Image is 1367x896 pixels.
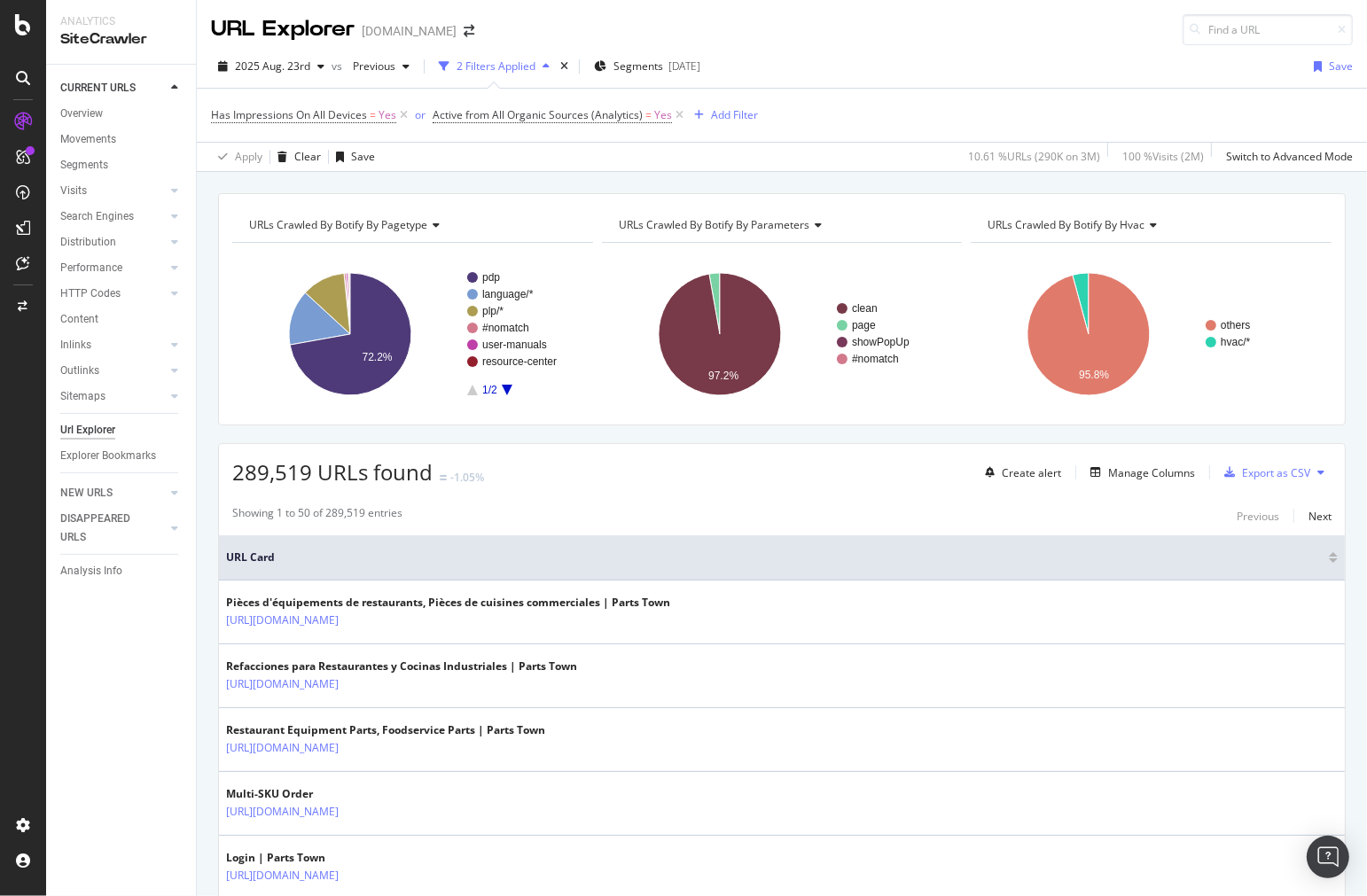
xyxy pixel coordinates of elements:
text: pdp [482,271,500,284]
text: showPopUp [852,336,910,348]
text: page [852,319,876,331]
div: Search Engines [60,207,134,226]
div: Outlinks [60,362,99,380]
div: Performance [60,259,122,277]
a: Search Engines [60,207,166,226]
div: or [415,107,426,122]
h4: URLs Crawled By Botify By pagetype [246,211,577,239]
div: Visits [60,182,87,200]
span: Yes [379,103,396,128]
div: 2 Filters Applied [457,58,535,74]
div: Refacciones para Restaurantes y Cocinas Industriales | Parts Town [226,658,577,674]
div: Explorer Bookmarks [60,447,156,465]
a: CURRENT URLS [60,79,166,97]
div: SiteCrawler [60,29,182,50]
text: #nomatch [852,353,899,365]
button: Add Filter [687,105,758,126]
div: Save [1329,58,1353,74]
span: URLs Crawled By Botify By pagetype [249,217,427,232]
text: plp/* [482,305,504,317]
a: DISAPPEARED URLS [60,510,166,547]
img: Equal [440,475,447,480]
text: 72.2% [362,351,392,363]
div: A chart. [232,257,593,411]
div: DISAPPEARED URLS [60,510,150,547]
div: times [557,58,572,75]
text: user-manuals [482,339,547,351]
span: URLs Crawled By Botify By parameters [619,217,809,232]
button: Manage Columns [1083,462,1195,483]
div: Add Filter [711,107,758,122]
a: Distribution [60,233,166,252]
div: Next [1308,509,1332,524]
div: Clear [294,149,321,164]
h4: URLs Crawled By Botify By parameters [615,211,947,239]
div: CURRENT URLS [60,79,136,97]
button: or [415,106,426,123]
button: Segments[DATE] [587,52,707,81]
a: [URL][DOMAIN_NAME] [226,803,339,821]
div: Restaurant Equipment Parts, Foodservice Parts | Parts Town [226,722,545,738]
text: others [1221,319,1250,331]
text: 95.8% [1079,369,1109,381]
span: = [645,107,652,122]
div: Analysis Info [60,562,122,580]
div: 10.61 % URLs ( 290K on 3M ) [968,149,1100,164]
text: clean [852,302,878,315]
div: Analytics [60,14,182,29]
svg: A chart. [971,257,1332,411]
div: Export as CSV [1242,465,1310,480]
a: HTTP Codes [60,284,166,303]
button: Save [329,143,375,171]
a: Analysis Info [60,562,184,580]
button: Save [1307,52,1353,81]
button: Export as CSV [1217,458,1310,487]
div: Open Intercom Messenger [1307,836,1349,878]
span: Segments [613,58,663,74]
div: -1.05% [450,470,484,485]
a: Segments [60,156,184,175]
a: Overview [60,105,184,123]
text: resource-center [482,355,557,368]
a: Visits [60,182,166,200]
button: Apply [211,143,262,171]
div: Multi-SKU Order [226,786,416,802]
div: [DATE] [668,58,700,74]
div: 100 % Visits ( 2M ) [1122,149,1204,164]
span: Has Impressions On All Devices [211,107,367,122]
button: 2025 Aug. 23rd [211,52,332,81]
a: Outlinks [60,362,166,380]
div: Showing 1 to 50 of 289,519 entries [232,505,402,526]
a: Movements [60,130,184,149]
a: [URL][DOMAIN_NAME] [226,675,339,693]
span: 289,519 URLs found [232,457,433,487]
a: Explorer Bookmarks [60,447,184,465]
div: Pièces d'équipements de restaurants, Pièces de cuisines commerciales | Parts Town [226,595,670,611]
span: 2025 Aug. 23rd [235,58,310,74]
div: [DOMAIN_NAME] [362,22,457,40]
div: Movements [60,130,116,149]
text: hvac/* [1221,336,1251,348]
div: HTTP Codes [60,284,121,303]
button: Previous [1237,505,1279,526]
div: arrow-right-arrow-left [464,25,474,37]
input: Find a URL [1183,14,1353,45]
span: Previous [346,58,395,74]
a: Sitemaps [60,387,166,406]
a: Content [60,310,184,329]
text: language/* [482,288,534,300]
div: Switch to Advanced Mode [1226,149,1353,164]
a: [URL][DOMAIN_NAME] [226,739,339,757]
div: NEW URLS [60,484,113,503]
span: URL Card [226,549,1324,565]
h4: URLs Crawled By Botify By hvac [984,211,1316,239]
div: Segments [60,156,108,175]
text: #nomatch [482,322,529,334]
div: Apply [235,149,262,164]
div: Distribution [60,233,116,252]
svg: A chart. [602,257,963,411]
span: = [370,107,376,122]
a: NEW URLS [60,484,166,503]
